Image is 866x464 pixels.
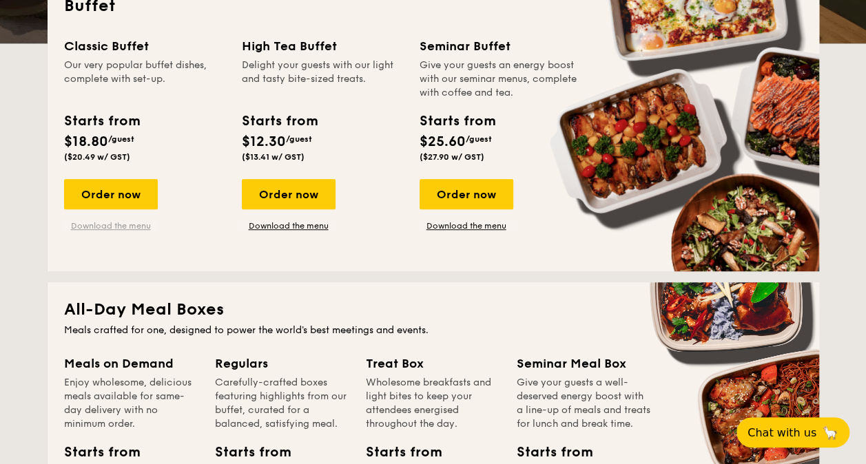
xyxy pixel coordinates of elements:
[822,425,838,441] span: 🦙
[420,59,581,100] div: Give your guests an energy boost with our seminar menus, complete with coffee and tea.
[64,111,139,131] div: Starts from
[242,36,403,56] div: High Tea Buffet
[242,220,336,231] a: Download the menu
[242,134,286,150] span: $12.30
[64,299,803,321] h2: All-Day Meal Boxes
[215,376,349,431] div: Carefully-crafted boxes featuring highlights from our buffet, curated for a balanced, satisfying ...
[215,354,349,373] div: Regulars
[242,152,305,162] span: ($13.41 w/ GST)
[64,354,198,373] div: Meals on Demand
[466,134,492,144] span: /guest
[64,59,225,100] div: Our very popular buffet dishes, complete with set-up.
[64,134,108,150] span: $18.80
[420,111,495,131] div: Starts from
[517,354,651,373] div: Seminar Meal Box
[242,179,336,209] div: Order now
[64,442,126,463] div: Starts from
[420,36,581,56] div: Seminar Buffet
[242,59,403,100] div: Delight your guests with our light and tasty bite-sized treats.
[64,179,158,209] div: Order now
[64,376,198,431] div: Enjoy wholesome, delicious meals available for same-day delivery with no minimum order.
[242,111,317,131] div: Starts from
[736,417,849,447] button: Chat with us🦙
[64,36,225,56] div: Classic Buffet
[420,152,484,162] span: ($27.90 w/ GST)
[748,426,816,439] span: Chat with us
[215,442,277,463] div: Starts from
[366,376,500,431] div: Wholesome breakfasts and light bites to keep your attendees energised throughout the day.
[64,220,158,231] a: Download the menu
[366,442,428,463] div: Starts from
[420,220,513,231] a: Download the menu
[64,324,803,337] div: Meals crafted for one, designed to power the world's best meetings and events.
[517,442,579,463] div: Starts from
[517,376,651,431] div: Give your guests a well-deserved energy boost with a line-up of meals and treats for lunch and br...
[420,179,513,209] div: Order now
[64,152,130,162] span: ($20.49 w/ GST)
[420,134,466,150] span: $25.60
[286,134,312,144] span: /guest
[366,354,500,373] div: Treat Box
[108,134,134,144] span: /guest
